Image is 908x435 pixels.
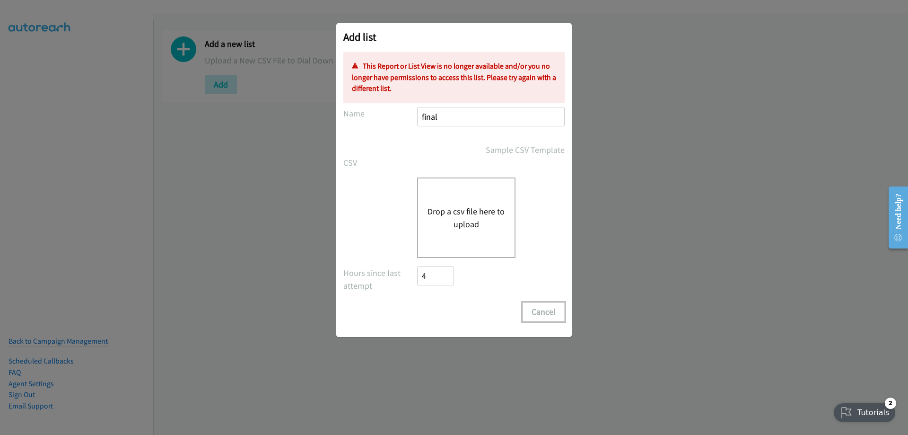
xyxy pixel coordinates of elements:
p: This Report or List View is no longer available and/or you no longer have permissions to access t... [352,61,556,94]
button: Cancel [523,302,565,321]
iframe: Resource Center [881,180,908,255]
a: Sample CSV Template [486,143,565,156]
label: Hours since last attempt [343,266,417,292]
button: Drop a csv file here to upload [428,205,505,231]
label: CSV [343,156,417,169]
label: Name [343,107,417,120]
iframe: Checklist [828,394,901,428]
h2: Add list [343,30,565,44]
